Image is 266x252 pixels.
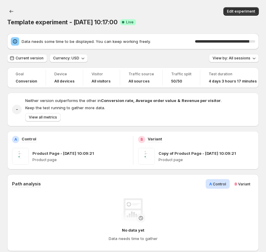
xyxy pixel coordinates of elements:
button: Currency: USD [50,54,88,62]
span: Template experiment - [DATE] 10:17:00 [7,19,118,26]
span: Test duration [209,72,257,76]
span: Edit experiment [227,9,255,14]
img: No data yet [121,198,145,222]
button: Current version [7,54,47,62]
span: Neither version outperforms the other in . [25,98,222,103]
span: Goal [16,72,37,76]
span: Conversion [16,79,37,84]
span: Device [54,72,74,76]
a: GoalConversion [16,71,37,84]
h2: B [141,137,143,142]
p: Copy of Product Page - [DATE] 10:09:21 [159,150,236,156]
h3: Path analysis [12,181,41,187]
h2: A [14,137,17,142]
a: Traffic sourceAll sources [128,71,154,84]
span: Variant [238,182,250,186]
p: Product Page - [DATE] 10:09:21 [32,150,94,156]
span: 50/50 [171,79,182,84]
h4: All sources [128,79,150,84]
h4: All visitors [92,79,110,84]
p: Product page [32,157,128,162]
button: View by: All sessions [209,54,259,62]
p: Control [22,136,36,142]
span: Control [213,182,226,186]
span: View all metrics [29,115,57,120]
h4: All devices [54,79,74,84]
span: View by: All sessions [213,56,250,61]
a: DeviceAll devices [54,71,74,84]
span: Visitor [92,72,111,76]
span: A [209,181,212,186]
strong: Average order value [136,98,176,103]
p: Variant [148,136,162,142]
img: Product Page - Aug 19, 10:09:21 [12,148,29,165]
a: VisitorAll visitors [92,71,111,84]
strong: Conversion rate [101,98,133,103]
strong: & [177,98,180,103]
span: Traffic split [171,72,192,76]
h4: Data needs time to gather [109,235,158,241]
a: Test duration4 days 3 hours 17 minutes [209,71,257,84]
p: Product page [159,157,254,162]
strong: , [133,98,135,103]
span: Live [126,20,134,25]
strong: Revenue per visitor [182,98,221,103]
span: Data needs some time to be displayed. You can keep working freely. [22,38,195,44]
a: Traffic split50/50 [171,71,192,84]
span: Traffic source [128,72,154,76]
h4: No data yet [122,227,144,233]
span: Currency: USD [53,56,79,61]
button: Edit experiment [223,7,259,16]
span: 4 days 3 hours 17 minutes [209,79,257,84]
span: Current version [16,56,44,61]
button: Back [7,7,16,16]
h2: - [16,106,18,112]
span: Keep the test running to gather more data. [25,105,105,110]
button: View all metrics [25,113,61,121]
img: Copy of Product Page - Aug 19, 10:09:21 [138,148,155,165]
span: B [234,181,237,186]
